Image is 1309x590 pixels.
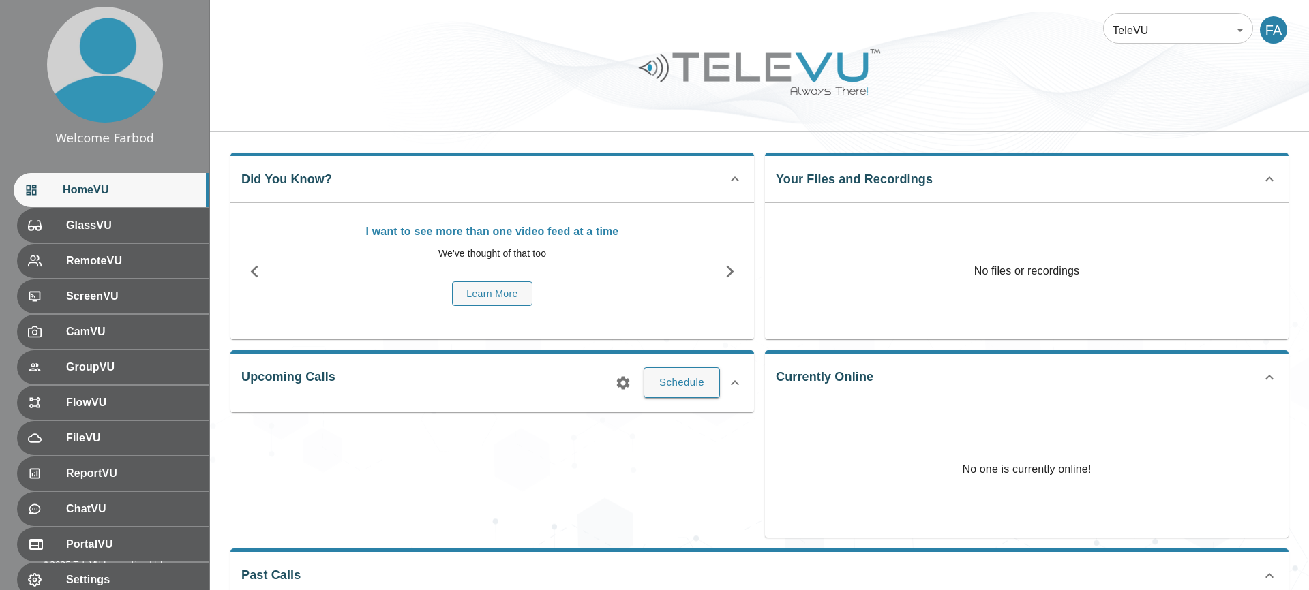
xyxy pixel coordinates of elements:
span: ReportVU [66,465,198,482]
div: GroupVU [17,350,209,384]
p: I want to see more than one video feed at a time [286,223,699,240]
div: HomeVU [14,173,209,207]
p: No files or recordings [765,203,1289,339]
span: PortalVU [66,536,198,553]
div: ReportVU [17,456,209,491]
div: RemoteVU [17,244,209,278]
span: RemoteVU [66,253,198,269]
div: GlassVU [17,208,209,243]
span: GroupVU [66,359,198,375]
div: TeleVU [1103,11,1253,49]
span: FlowVU [66,394,198,411]
button: Learn More [452,281,532,307]
div: FileVU [17,421,209,455]
span: Settings [66,572,198,588]
img: Logo [637,44,882,100]
button: Schedule [644,367,720,397]
p: No one is currently online! [962,401,1091,538]
div: Welcome Farbod [55,129,154,147]
div: FA [1260,16,1287,44]
div: ScreenVU [17,279,209,313]
div: ChatVU [17,492,209,526]
div: CamVU [17,315,209,349]
span: GlassVU [66,217,198,234]
span: FileVU [66,430,198,446]
span: ScreenVU [66,288,198,305]
span: ChatVU [66,501,198,517]
div: PortalVU [17,527,209,561]
p: We've thought of that too [286,247,699,261]
div: FlowVU [17,386,209,420]
img: profile.png [47,7,163,123]
span: CamVU [66,324,198,340]
span: HomeVU [63,182,198,198]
